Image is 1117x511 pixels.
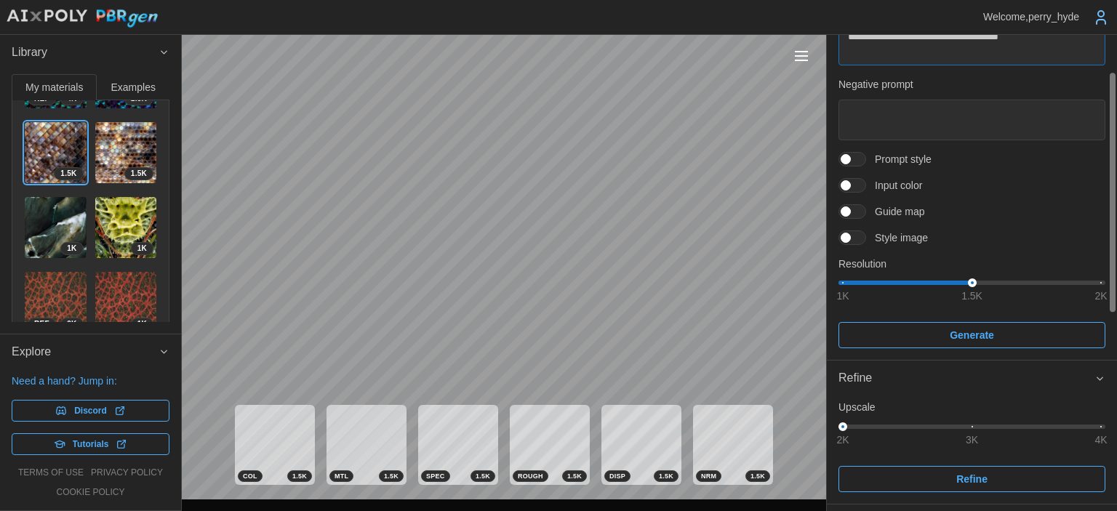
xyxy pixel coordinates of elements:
span: 1.5 K [567,471,582,481]
span: Guide map [866,204,924,219]
span: 2 K [67,318,76,330]
p: Resolution [838,257,1105,271]
a: DNU8cxaer7NJoYzvuKOo1K [95,196,158,259]
div: Refine [838,369,1094,387]
img: 4c4g2ViOk8VSoeYJ2XkJ [95,122,157,184]
span: Prompt style [866,152,932,166]
img: aVZKTpQWZe6M4zOac0h7 [25,272,87,334]
span: Tutorials [73,434,109,454]
span: 1.5 K [60,168,76,180]
span: 1.5 K [750,471,765,481]
span: MTL [335,471,348,481]
span: Style image [866,230,928,245]
span: My materials [25,82,83,92]
span: SPEC [426,471,445,481]
span: 1.5 K [476,471,490,481]
span: Examples [111,82,156,92]
a: cookie policy [56,486,124,499]
span: Input color [866,178,922,193]
span: Refine [956,467,988,491]
span: Discord [74,401,107,421]
a: 4c4g2ViOk8VSoeYJ2XkJ1.5K [95,121,158,185]
span: 1.5 K [292,471,307,481]
p: Negative prompt [838,77,1105,92]
div: Refine [827,396,1117,503]
a: Discord [12,400,169,422]
a: aVZKTpQWZe6M4zOac0h72KREF [24,271,87,334]
span: 1 K [137,243,147,254]
img: ge4TVndq3mghq5lR45UD [25,197,87,259]
span: DISP [609,471,625,481]
span: Generate [950,323,994,347]
button: Refine [838,466,1105,492]
img: AIxPoly PBRgen [6,9,159,28]
span: COL [243,471,257,481]
button: Refine [827,361,1117,396]
p: Need a hand? Jump in: [12,374,169,388]
img: iiD928wEDIDPOubgMedr [95,272,157,334]
a: privacy policy [91,467,163,479]
a: iiD928wEDIDPOubgMedr1K [95,271,158,334]
img: DNU8cxaer7NJoYzvuKOo [95,197,157,259]
span: ROUGH [518,471,543,481]
a: ejsbA2CPpoIiYltU1kbQ1.5K [24,121,87,185]
a: terms of use [18,467,84,479]
img: ejsbA2CPpoIiYltU1kbQ [25,122,87,184]
a: Tutorials [12,433,169,455]
span: 1 K [67,243,76,254]
span: NRM [701,471,716,481]
p: Upscale [838,400,1105,414]
button: Toggle viewport controls [791,46,812,66]
span: Library [12,35,159,71]
button: Generate [838,322,1105,348]
span: 1.5 K [384,471,399,481]
span: 1 K [137,318,147,330]
span: 1.5 K [659,471,673,481]
p: Welcome, perry_hyde [983,9,1079,24]
a: ge4TVndq3mghq5lR45UD1K [24,196,87,259]
span: REF [34,318,49,330]
span: 1.5 K [131,168,147,180]
span: Explore [12,334,159,370]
